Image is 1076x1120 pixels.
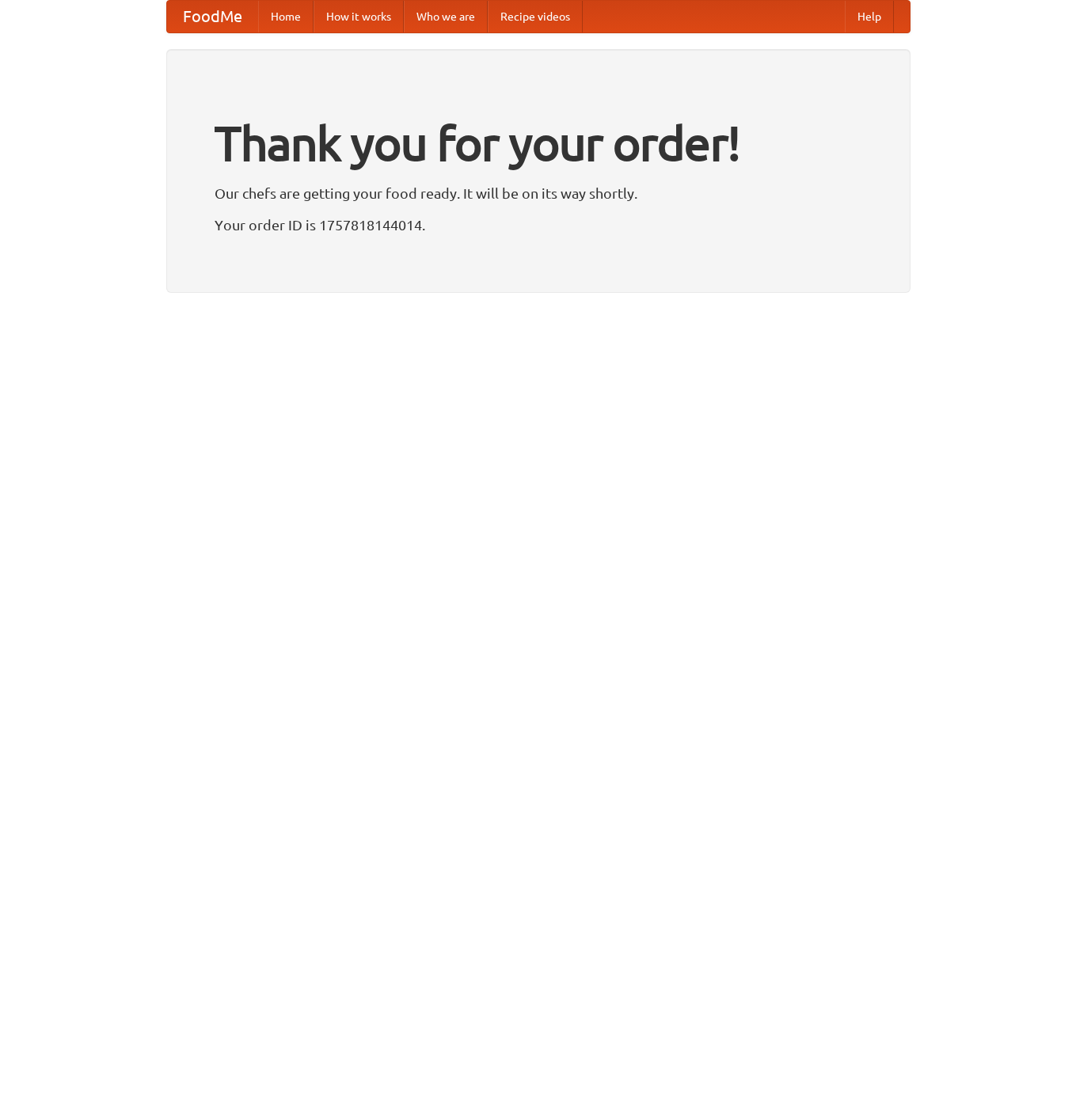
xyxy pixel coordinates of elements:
a: Home [258,1,314,32]
p: Our chefs are getting your food ready. It will be on its way shortly. [215,181,862,205]
a: FoodMe [167,1,258,32]
a: Recipe videos [488,1,583,32]
a: Who we are [404,1,488,32]
p: Your order ID is 1757818144014. [215,213,862,237]
a: Help [845,1,894,32]
h1: Thank you for your order! [215,105,862,181]
a: How it works [314,1,404,32]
